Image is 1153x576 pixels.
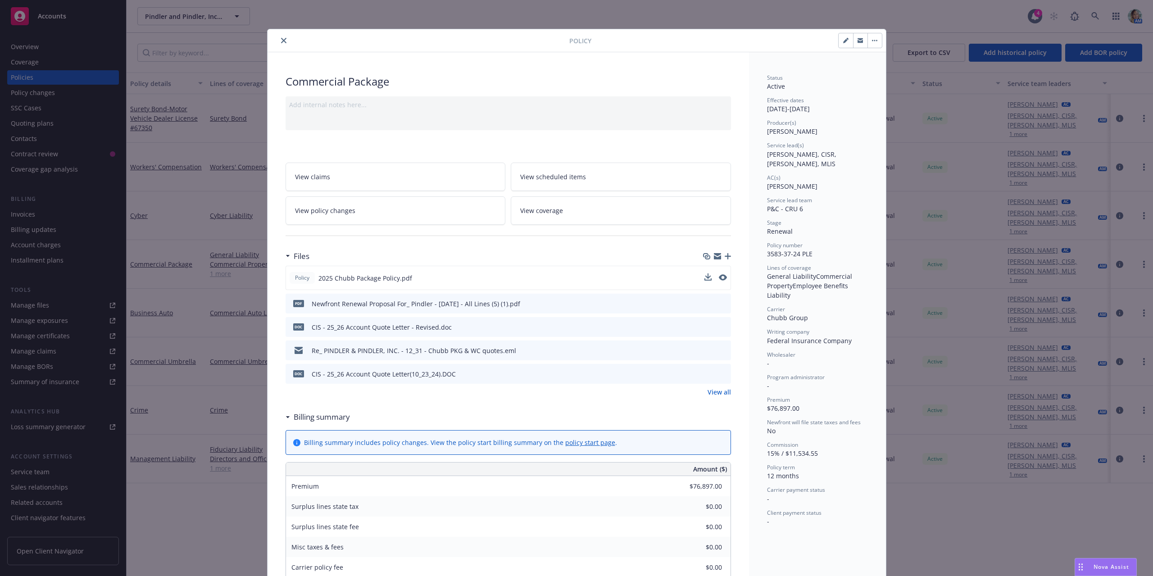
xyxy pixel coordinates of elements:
[289,100,727,109] div: Add internal notes here...
[291,543,344,551] span: Misc taxes & fees
[511,196,731,225] a: View coverage
[312,346,516,355] div: Re_ PINDLER & PINDLER, INC. - 12_31 - Chubb PKG & WC quotes.eml
[708,387,731,397] a: View all
[286,196,506,225] a: View policy changes
[767,509,822,517] span: Client payment status
[767,449,818,458] span: 15% / $11,534.55
[767,241,803,249] span: Policy number
[767,96,804,104] span: Effective dates
[719,299,727,308] button: preview file
[767,486,825,494] span: Carrier payment status
[669,561,727,574] input: 0.00
[511,163,731,191] a: View scheduled items
[291,522,359,531] span: Surplus lines state fee
[767,305,785,313] span: Carrier
[669,480,727,493] input: 0.00
[767,127,817,136] span: [PERSON_NAME]
[767,174,781,181] span: AC(s)
[767,141,804,149] span: Service lead(s)
[1075,558,1137,576] button: Nova Assist
[312,299,520,308] div: Newfront Renewal Proposal For_ Pindler - [DATE] - All Lines (5) (1).pdf
[293,300,304,307] span: pdf
[767,336,852,345] span: Federal Insurance Company
[669,520,727,534] input: 0.00
[767,272,816,281] span: General Liability
[767,182,817,190] span: [PERSON_NAME]
[767,494,769,503] span: -
[286,250,309,262] div: Files
[767,119,796,127] span: Producer(s)
[767,359,769,367] span: -
[767,82,785,91] span: Active
[767,313,808,322] span: Chubb Group
[767,373,825,381] span: Program administrator
[304,438,617,447] div: Billing summary includes policy changes. View the policy start billing summary on the .
[767,264,811,272] span: Lines of coverage
[767,328,809,336] span: Writing company
[705,322,712,332] button: download file
[767,463,795,471] span: Policy term
[565,438,615,447] a: policy start page
[278,35,289,46] button: close
[1075,558,1086,576] div: Drag to move
[294,250,309,262] h3: Files
[705,346,712,355] button: download file
[312,369,456,379] div: CIS - 25_26 Account Quote Letter(10_23_24).DOC
[291,502,359,511] span: Surplus lines state tax
[295,172,330,181] span: View claims
[693,464,727,474] span: Amount ($)
[520,172,586,181] span: View scheduled items
[286,411,350,423] div: Billing summary
[767,249,813,258] span: 3583-37-24 PLE
[767,281,850,299] span: Employee Benefits Liability
[312,322,452,332] div: CIS - 25_26 Account Quote Letter - Revised.doc
[295,206,355,215] span: View policy changes
[291,482,319,490] span: Premium
[767,441,798,449] span: Commission
[767,418,861,426] span: Newfront will file state taxes and fees
[293,370,304,377] span: DOC
[767,351,795,358] span: Wholesaler
[719,273,727,283] button: preview file
[719,322,727,332] button: preview file
[767,472,799,480] span: 12 months
[1094,563,1129,571] span: Nova Assist
[293,274,311,282] span: Policy
[669,500,727,513] input: 0.00
[705,299,712,308] button: download file
[520,206,563,215] span: View coverage
[767,404,799,413] span: $76,897.00
[669,540,727,554] input: 0.00
[719,274,727,281] button: preview file
[719,369,727,379] button: preview file
[767,396,790,404] span: Premium
[767,74,783,82] span: Status
[719,346,727,355] button: preview file
[767,426,776,435] span: No
[705,369,712,379] button: download file
[767,96,868,113] div: [DATE] - [DATE]
[767,150,838,168] span: [PERSON_NAME], CISR, [PERSON_NAME], MLIS
[704,273,712,281] button: download file
[704,273,712,283] button: download file
[767,204,803,213] span: P&C - CRU 6
[286,74,731,89] div: Commercial Package
[767,219,781,227] span: Stage
[767,227,793,236] span: Renewal
[294,411,350,423] h3: Billing summary
[291,563,343,571] span: Carrier policy fee
[293,323,304,330] span: doc
[569,36,591,45] span: Policy
[767,196,812,204] span: Service lead team
[286,163,506,191] a: View claims
[767,381,769,390] span: -
[767,517,769,526] span: -
[767,272,854,290] span: Commercial Property
[318,273,412,283] span: 2025 Chubb Package Policy.pdf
